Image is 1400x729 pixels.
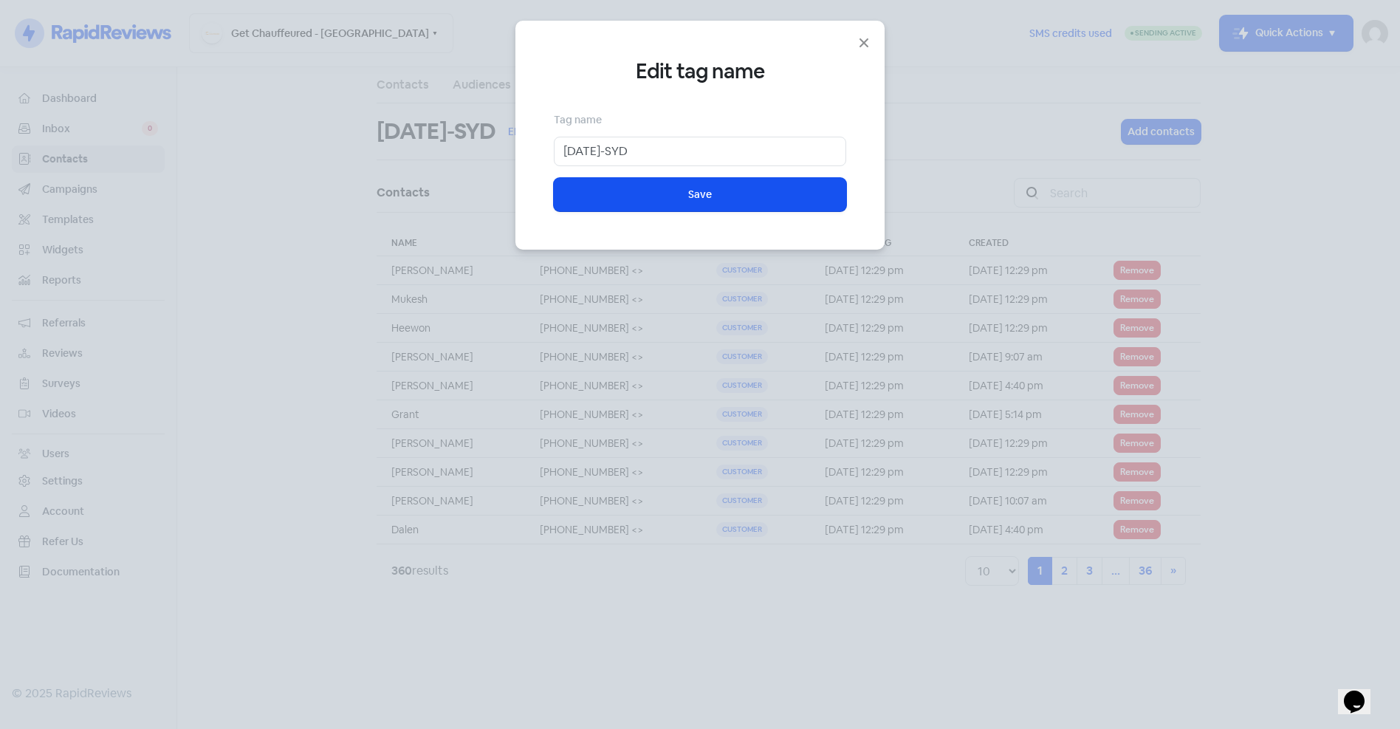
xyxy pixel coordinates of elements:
h4: Edit tag name [554,59,846,84]
iframe: chat widget [1338,670,1385,714]
label: Tag name [554,112,602,128]
button: Close [855,32,873,52]
span: Save [688,187,712,202]
button: Save [554,178,846,211]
